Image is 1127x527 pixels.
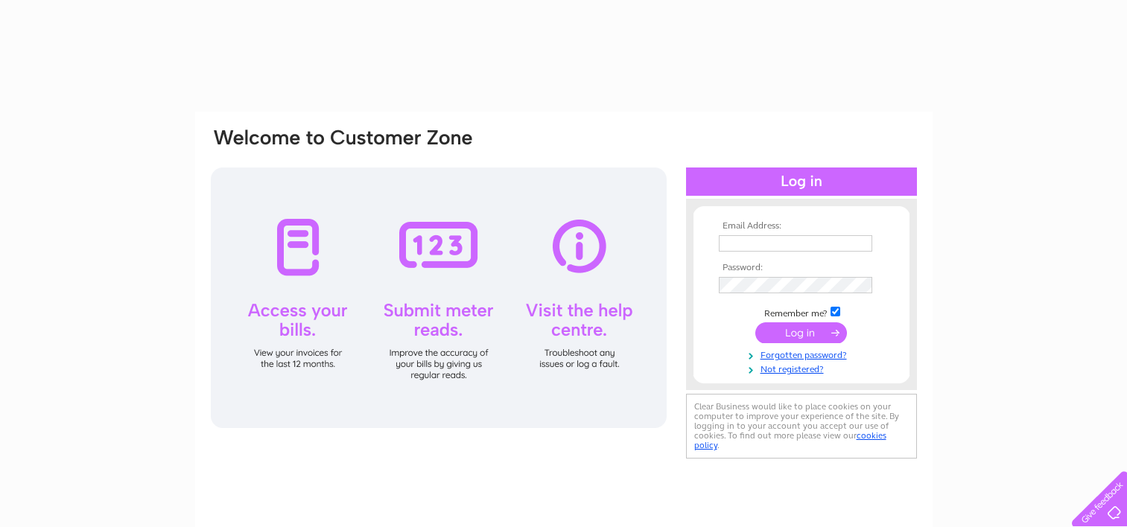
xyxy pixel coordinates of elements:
[715,304,888,319] td: Remember me?
[694,430,886,450] a: cookies policy
[719,361,888,375] a: Not registered?
[755,322,847,343] input: Submit
[715,263,888,273] th: Password:
[719,347,888,361] a: Forgotten password?
[715,221,888,231] th: Email Address:
[686,394,917,459] div: Clear Business would like to place cookies on your computer to improve your experience of the sit...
